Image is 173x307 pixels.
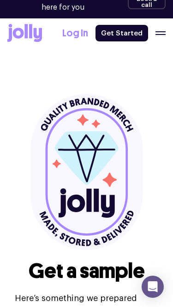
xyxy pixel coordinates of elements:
[29,261,145,281] h1: Get a sample
[142,276,164,298] div: Open Intercom Messenger
[62,26,88,41] a: Log In
[95,25,148,41] a: Get Started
